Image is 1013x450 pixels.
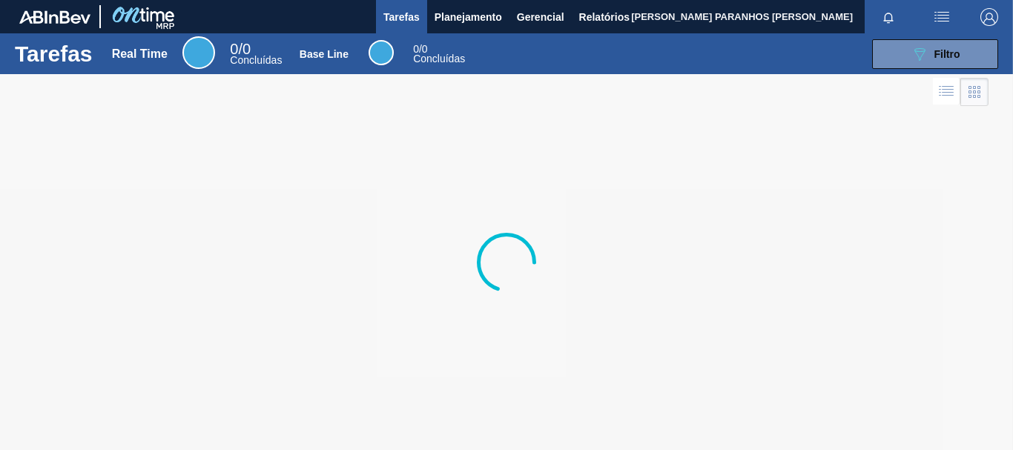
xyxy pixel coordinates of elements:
[369,40,394,65] div: Base Line
[19,10,90,24] img: TNhmsLtSVTkK8tSr43FrP2fwEKptu5GPRR3wAAAABJRU5ErkJggg==
[182,36,215,69] div: Real Time
[579,8,630,26] span: Relatórios
[435,8,502,26] span: Planejamento
[872,39,998,69] button: Filtro
[865,7,912,27] button: Notificações
[413,44,465,64] div: Base Line
[300,48,349,60] div: Base Line
[413,43,419,55] span: 0
[230,43,282,65] div: Real Time
[15,45,93,62] h1: Tarefas
[517,8,564,26] span: Gerencial
[230,41,251,57] span: / 0
[933,8,951,26] img: userActions
[112,47,168,61] div: Real Time
[230,54,282,66] span: Concluídas
[980,8,998,26] img: Logout
[413,43,427,55] span: / 0
[383,8,420,26] span: Tarefas
[230,41,238,57] span: 0
[413,53,465,64] span: Concluídas
[934,48,960,60] span: Filtro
